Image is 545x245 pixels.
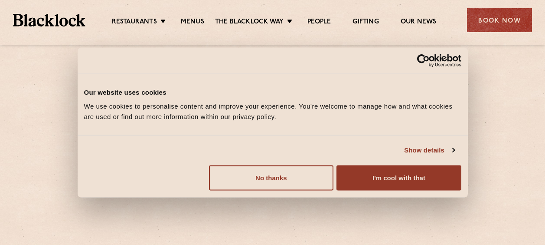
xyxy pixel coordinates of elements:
[385,54,461,67] a: Usercentrics Cookiebot - opens in a new window
[401,18,437,27] a: Our News
[307,18,331,27] a: People
[209,165,333,190] button: No thanks
[404,145,454,156] a: Show details
[84,87,461,98] div: Our website uses cookies
[352,18,379,27] a: Gifting
[467,8,532,32] div: Book Now
[112,18,157,27] a: Restaurants
[215,18,284,27] a: The Blacklock Way
[13,14,85,26] img: BL_Textured_Logo-footer-cropped.svg
[181,18,204,27] a: Menus
[336,165,461,190] button: I'm cool with that
[84,101,461,122] div: We use cookies to personalise content and improve your experience. You're welcome to manage how a...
